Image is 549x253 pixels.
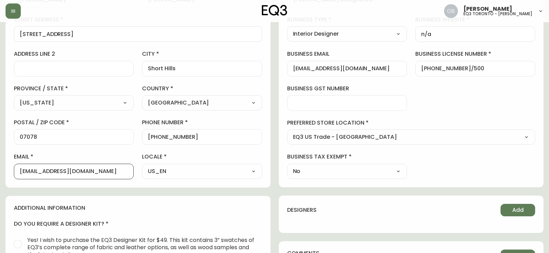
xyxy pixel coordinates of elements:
[287,119,535,127] label: preferred store location
[287,85,407,92] label: business gst number
[463,6,512,12] span: [PERSON_NAME]
[287,206,317,214] h4: designers
[512,206,524,214] span: Add
[14,50,134,58] label: address line 2
[415,50,535,58] label: business license number
[14,85,134,92] label: province / state
[421,31,529,37] input: https://www.designshop.com
[142,119,262,126] label: phone number
[142,85,262,92] label: country
[463,12,532,16] h5: eq3 toronto - [PERSON_NAME]
[142,153,262,161] label: locale
[14,153,134,161] label: email
[142,50,262,58] label: city
[287,50,407,58] label: business email
[14,204,262,212] h4: additional information
[14,119,134,126] label: postal / zip code
[501,204,535,216] button: Add
[444,4,458,18] img: 8e0065c524da89c5c924d5ed86cfe468
[14,220,262,228] h4: do you require a designer kit?
[262,5,287,16] img: logo
[287,153,407,161] label: business tax exempt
